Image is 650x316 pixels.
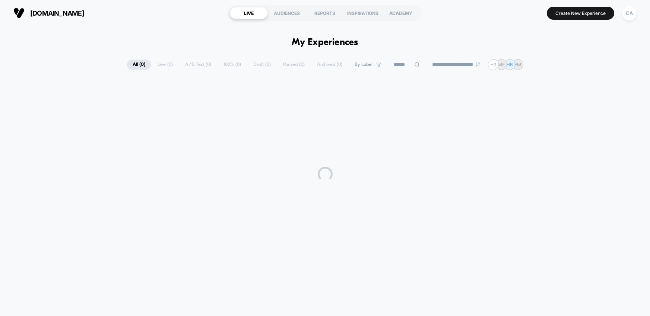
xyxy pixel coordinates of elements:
div: + 3 [488,59,499,70]
span: By Label [355,62,372,67]
div: CA [622,6,637,20]
h1: My Experiences [292,37,358,48]
div: AUDIENCES [268,7,306,19]
p: HB [507,62,513,67]
p: EM [514,62,521,67]
button: Create New Experience [547,7,614,20]
div: LIVE [230,7,268,19]
div: INSPIRATIONS [344,7,382,19]
p: MF [498,62,505,67]
span: All ( 0 ) [127,60,151,70]
button: [DOMAIN_NAME] [11,7,86,19]
div: ACADEMY [382,7,420,19]
span: [DOMAIN_NAME] [30,9,84,17]
div: REPORTS [306,7,344,19]
img: Visually logo [13,7,25,19]
img: end [476,62,480,67]
button: CA [620,6,639,21]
